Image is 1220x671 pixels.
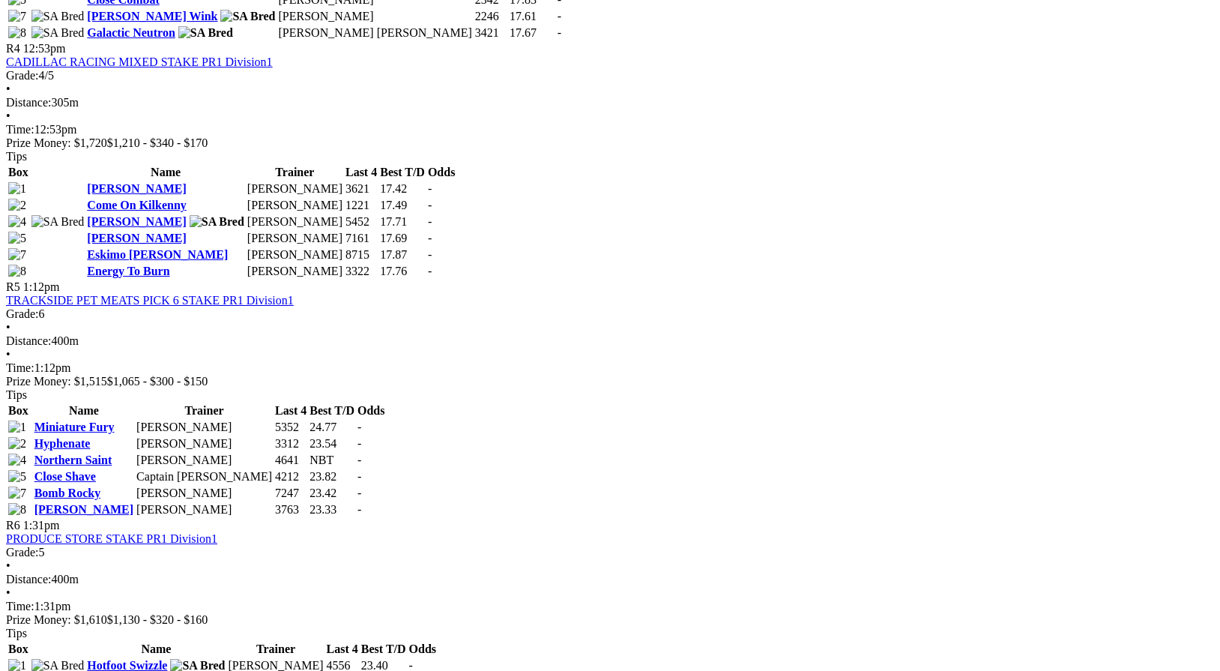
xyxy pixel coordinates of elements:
img: SA Bred [190,215,244,229]
span: - [558,10,561,22]
span: $1,130 - $320 - $160 [107,613,208,626]
a: Hyphenate [34,437,91,450]
td: 5452 [345,214,378,229]
td: [PERSON_NAME] [247,264,343,279]
td: [PERSON_NAME] [136,453,273,468]
span: - [428,215,432,228]
td: 23.33 [309,502,355,517]
img: 4 [8,215,26,229]
span: Time: [6,361,34,374]
span: Box [8,404,28,417]
img: 2 [8,437,26,451]
a: Energy To Burn [87,265,169,277]
th: Name [86,165,245,180]
div: Prize Money: $1,515 [6,375,1214,388]
img: SA Bred [220,10,275,23]
span: $1,210 - $340 - $170 [107,136,208,149]
span: 1:12pm [23,280,60,293]
img: 7 [8,10,26,23]
td: Captain [PERSON_NAME] [136,469,273,484]
a: Eskimo [PERSON_NAME] [87,248,228,261]
img: SA Bred [31,10,85,23]
img: 5 [8,470,26,484]
a: CADILLAC RACING MIXED STAKE PR1 Division1 [6,55,273,68]
th: Name [86,642,226,657]
span: 12:53pm [23,42,66,55]
td: 7161 [345,231,378,246]
td: 3621 [345,181,378,196]
td: 24.77 [309,420,355,435]
td: 3312 [274,436,307,451]
td: 4212 [274,469,307,484]
th: Best T/D [309,403,355,418]
span: • [6,559,10,572]
td: 4641 [274,453,307,468]
td: 8715 [345,247,378,262]
img: 8 [8,26,26,40]
div: 400m [6,573,1214,586]
span: • [6,82,10,95]
span: Tips [6,627,27,640]
span: • [6,321,10,334]
td: [PERSON_NAME] [247,181,343,196]
td: 17.49 [379,198,426,213]
td: [PERSON_NAME] [136,502,273,517]
span: R5 [6,280,20,293]
div: 400m [6,334,1214,348]
span: - [357,454,361,466]
th: Trainer [227,642,324,657]
td: [PERSON_NAME] [247,198,343,213]
td: 17.61 [509,9,555,24]
span: - [428,248,432,261]
td: 7247 [274,486,307,501]
div: 5 [6,546,1214,559]
td: [PERSON_NAME] [247,231,343,246]
a: [PERSON_NAME] Wink [87,10,217,22]
span: - [428,265,432,277]
td: [PERSON_NAME] [136,486,273,501]
span: Distance: [6,334,51,347]
span: Distance: [6,573,51,586]
div: 1:12pm [6,361,1214,375]
img: 1 [8,182,26,196]
td: 23.54 [309,436,355,451]
th: Odds [408,642,437,657]
td: NBT [309,453,355,468]
span: • [6,586,10,599]
span: - [428,182,432,195]
th: Trainer [247,165,343,180]
img: SA Bred [178,26,233,40]
a: TRACKSIDE PET MEATS PICK 6 STAKE PR1 Division1 [6,294,294,307]
a: Galactic Neutron [87,26,175,39]
span: R4 [6,42,20,55]
div: 4/5 [6,69,1214,82]
td: 17.76 [379,264,426,279]
a: Close Shave [34,470,96,483]
td: [PERSON_NAME] [PERSON_NAME] [278,25,473,40]
th: Best T/D [379,165,426,180]
span: Box [8,166,28,178]
td: 23.42 [309,486,355,501]
th: Odds [427,165,456,180]
span: - [428,232,432,244]
td: 3421 [474,25,507,40]
span: • [6,109,10,122]
img: 1 [8,421,26,434]
td: [PERSON_NAME] [278,9,473,24]
td: 1221 [345,198,378,213]
img: SA Bred [31,26,85,40]
div: Prize Money: $1,610 [6,613,1214,627]
span: Time: [6,123,34,136]
th: Odds [357,403,385,418]
td: 17.67 [509,25,555,40]
a: Come On Kilkenny [87,199,186,211]
span: - [357,470,361,483]
span: - [357,437,361,450]
th: Trainer [136,403,273,418]
span: Distance: [6,96,51,109]
td: 2246 [474,9,507,24]
span: - [558,26,561,39]
a: Miniature Fury [34,421,115,433]
img: 8 [8,265,26,278]
div: 12:53pm [6,123,1214,136]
